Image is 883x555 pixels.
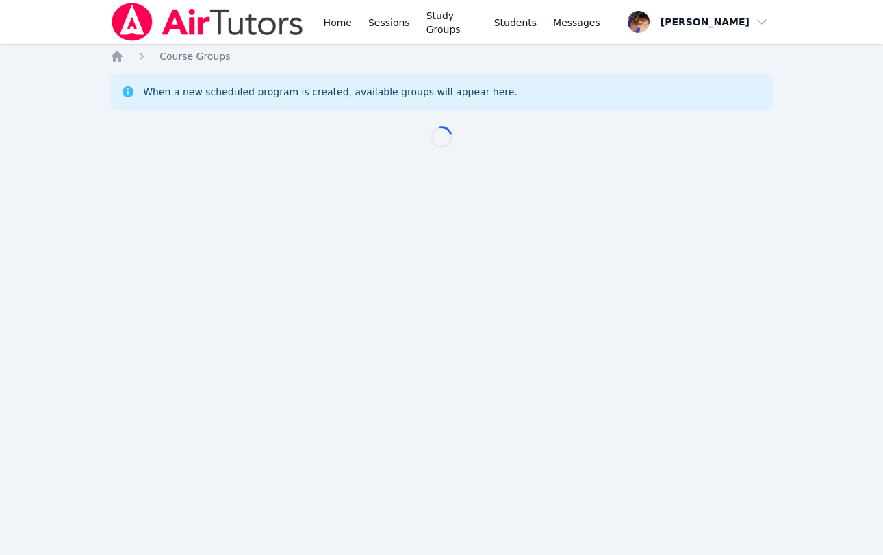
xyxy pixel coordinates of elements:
a: Course Groups [159,49,230,63]
img: Air Tutors [110,3,304,41]
span: Messages [553,16,600,29]
span: Course Groups [159,51,230,62]
nav: Breadcrumb [110,49,773,63]
div: When a new scheduled program is created, available groups will appear here. [143,85,517,99]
